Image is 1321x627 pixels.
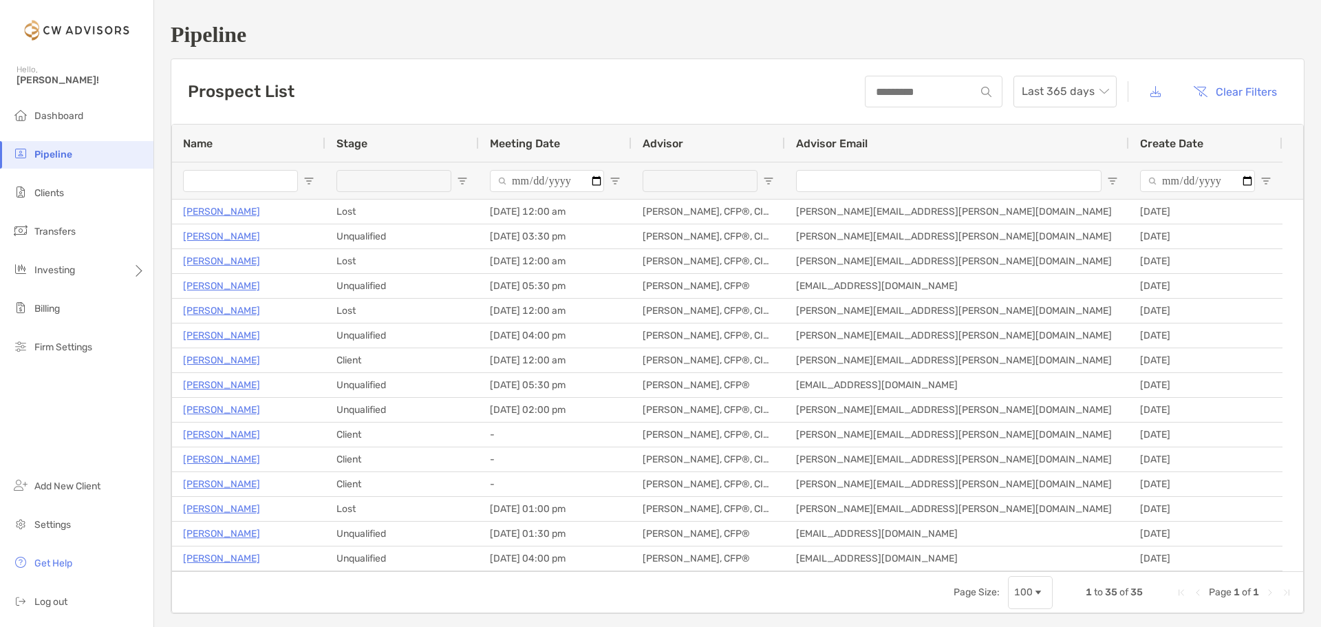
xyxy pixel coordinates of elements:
div: Unqualified [325,546,479,571]
a: [PERSON_NAME] [183,327,260,344]
a: [PERSON_NAME] [183,500,260,518]
img: add_new_client icon [12,477,29,493]
div: [PERSON_NAME][EMAIL_ADDRESS][PERSON_NAME][DOMAIN_NAME] [785,398,1129,422]
div: Unqualified [325,522,479,546]
div: First Page [1176,587,1187,598]
div: [PERSON_NAME], CFP®, CIMA®, ChFC® [632,497,785,521]
div: Previous Page [1192,587,1203,598]
span: Stage [336,137,367,150]
img: transfers icon [12,222,29,239]
span: 35 [1130,586,1143,598]
div: [DATE] [1129,299,1282,323]
div: [DATE] 05:30 pm [479,373,632,397]
span: to [1094,586,1103,598]
div: [DATE] 02:00 pm [479,398,632,422]
div: Page Size: [954,586,1000,598]
span: Create Date [1140,137,1203,150]
img: settings icon [12,516,29,532]
a: [PERSON_NAME] [183,451,260,468]
div: [PERSON_NAME], CFP®, CIMA®, ChFC® [632,200,785,224]
div: [DATE] 12:00 am [479,200,632,224]
div: [DATE] [1129,522,1282,546]
div: [EMAIL_ADDRESS][DOMAIN_NAME] [785,274,1129,298]
img: clients icon [12,184,29,200]
div: [PERSON_NAME], CFP®, CIMA®, ChFC® [632,249,785,273]
span: Get Help [34,557,72,569]
div: Client [325,472,479,496]
div: [PERSON_NAME], CFP®, CIMA®, ChFC® [632,398,785,422]
div: Lost [325,249,479,273]
div: [PERSON_NAME][EMAIL_ADDRESS][PERSON_NAME][DOMAIN_NAME] [785,224,1129,248]
img: input icon [981,87,991,97]
a: [PERSON_NAME] [183,277,260,295]
input: Meeting Date Filter Input [490,170,604,192]
a: [PERSON_NAME] [183,525,260,542]
p: [PERSON_NAME] [183,302,260,319]
img: Zoe Logo [17,6,137,55]
a: [PERSON_NAME] [183,352,260,369]
span: Log out [34,596,67,608]
div: Unqualified [325,373,479,397]
div: Client [325,423,479,447]
div: [PERSON_NAME], CFP®, CIMA®, ChFC® [632,348,785,372]
div: Unqualified [325,398,479,422]
div: [DATE] 04:00 pm [479,546,632,571]
p: [PERSON_NAME] [183,253,260,270]
div: Client [325,348,479,372]
button: Open Filter Menu [1107,176,1118,187]
div: [PERSON_NAME][EMAIL_ADDRESS][PERSON_NAME][DOMAIN_NAME] [785,423,1129,447]
span: Settings [34,519,71,531]
a: [PERSON_NAME] [183,426,260,443]
span: Transfers [34,226,76,237]
div: [PERSON_NAME], CFP®, CIMA®, ChFC® [632,224,785,248]
div: [DATE] 12:00 am [479,348,632,372]
div: [PERSON_NAME], CFP® [632,373,785,397]
a: [PERSON_NAME] [183,401,260,418]
div: [PERSON_NAME][EMAIL_ADDRESS][PERSON_NAME][DOMAIN_NAME] [785,249,1129,273]
div: 100 [1014,586,1033,598]
div: [PERSON_NAME], CFP® [632,522,785,546]
div: [PERSON_NAME], CFP®, CIMA®, ChFC® [632,447,785,471]
div: [DATE] [1129,323,1282,348]
div: Next Page [1265,587,1276,598]
img: billing icon [12,299,29,316]
div: [DATE] [1129,398,1282,422]
div: Lost [325,497,479,521]
div: [DATE] [1129,423,1282,447]
span: Advisor Email [796,137,868,150]
div: [DATE] [1129,348,1282,372]
div: - [479,447,632,471]
h1: Pipeline [171,22,1304,47]
div: [DATE] [1129,274,1282,298]
img: firm-settings icon [12,338,29,354]
div: - [479,472,632,496]
span: Advisor [643,137,683,150]
a: [PERSON_NAME] [183,476,260,493]
div: Unqualified [325,323,479,348]
img: pipeline icon [12,145,29,162]
div: [DATE] [1129,497,1282,521]
div: Client [325,447,479,471]
button: Clear Filters [1183,76,1287,107]
div: [PERSON_NAME][EMAIL_ADDRESS][PERSON_NAME][DOMAIN_NAME] [785,472,1129,496]
div: Page Size [1008,576,1053,609]
div: [DATE] [1129,447,1282,471]
span: 1 [1234,586,1240,598]
span: Last 365 days [1022,76,1108,107]
a: [PERSON_NAME] [183,228,260,245]
div: [EMAIL_ADDRESS][DOMAIN_NAME] [785,522,1129,546]
a: [PERSON_NAME] [183,203,260,220]
div: [DATE] 03:30 pm [479,224,632,248]
a: [PERSON_NAME] [183,550,260,567]
div: [EMAIL_ADDRESS][DOMAIN_NAME] [785,546,1129,571]
div: [DATE] 05:30 pm [479,274,632,298]
span: Firm Settings [34,341,92,353]
span: Add New Client [34,480,100,492]
span: Clients [34,187,64,199]
div: [PERSON_NAME][EMAIL_ADDRESS][PERSON_NAME][DOMAIN_NAME] [785,348,1129,372]
div: - [479,423,632,447]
